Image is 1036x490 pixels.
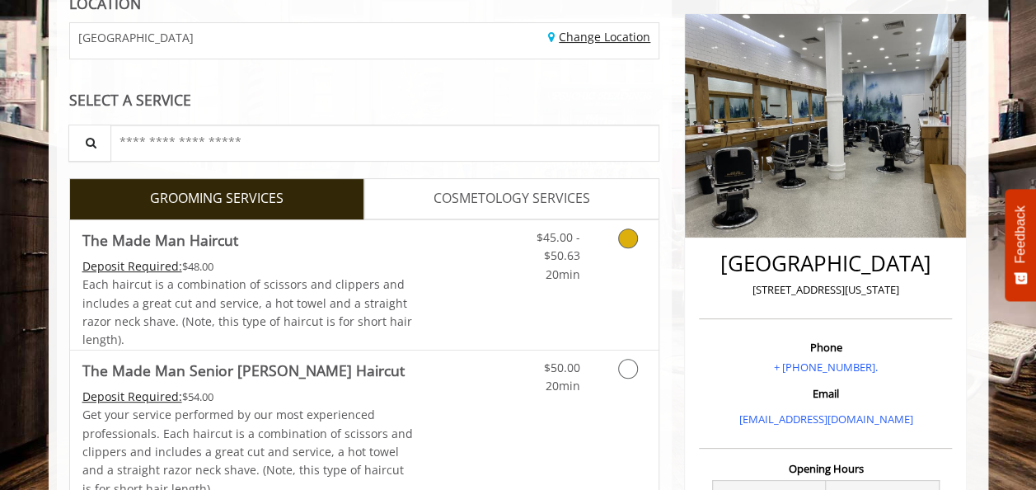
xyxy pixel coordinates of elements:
[82,388,414,406] div: $54.00
[434,188,590,210] span: COSMETOLOGY SERVICES
[1013,205,1028,263] span: Feedback
[82,257,414,276] div: $48.00
[703,342,948,353] h3: Phone
[774,360,878,375] a: + [PHONE_NUMBER].
[545,266,579,282] span: 20min
[1005,189,1036,301] button: Feedback - Show survey
[703,281,948,299] p: [STREET_ADDRESS][US_STATE]
[703,388,948,399] h3: Email
[82,276,412,347] span: Each haircut is a combination of scissors and clippers and includes a great cut and service, a ho...
[82,258,182,274] span: This service needs some Advance to be paid before we block your appointment
[543,360,579,375] span: $50.00
[69,92,660,108] div: SELECT A SERVICE
[82,359,405,382] b: The Made Man Senior [PERSON_NAME] Haircut
[545,378,579,393] span: 20min
[738,412,912,426] a: [EMAIL_ADDRESS][DOMAIN_NAME]
[548,29,650,45] a: Change Location
[82,389,182,404] span: This service needs some Advance to be paid before we block your appointment
[536,229,579,263] span: $45.00 - $50.63
[68,125,111,162] button: Service Search
[78,31,194,44] span: [GEOGRAPHIC_DATA]
[82,229,238,252] b: The Made Man Haircut
[699,463,952,474] h3: Opening Hours
[703,252,948,276] h2: [GEOGRAPHIC_DATA]
[150,188,284,210] span: GROOMING SERVICES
